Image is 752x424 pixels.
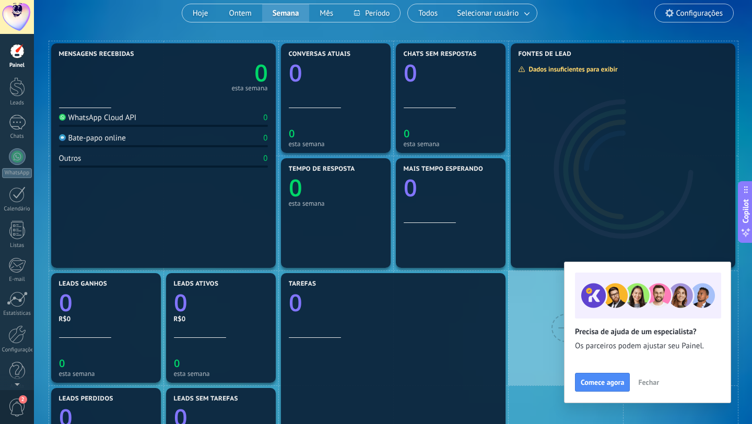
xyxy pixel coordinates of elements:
[59,356,65,370] text: 0
[174,370,268,378] div: esta semana
[174,314,268,323] div: R$0
[59,370,153,378] div: esta semana
[59,114,66,121] img: WhatsApp Cloud API
[404,140,498,148] div: esta semana
[404,172,417,204] text: 0
[218,4,262,22] button: Ontem
[518,65,625,74] div: Dados insuficientes para exibir
[59,154,81,163] div: Outros
[581,379,624,386] span: Comece agora
[2,168,32,178] div: WhatsApp
[174,287,187,319] text: 0
[174,287,268,319] a: 0
[59,287,73,319] text: 0
[59,287,153,319] a: 0
[59,134,66,141] img: Bate-papo online
[163,57,268,89] a: 0
[404,166,484,173] span: Mais tempo esperando
[2,100,32,107] div: Leads
[289,126,295,140] text: 0
[289,140,383,148] div: esta semana
[519,51,572,58] span: Fontes de lead
[59,280,108,288] span: Leads ganhos
[2,242,32,249] div: Listas
[289,280,316,288] span: Tarefas
[455,6,521,20] span: Selecionar usuário
[59,51,134,58] span: Mensagens recebidas
[2,276,32,283] div: E-mail
[174,356,180,370] text: 0
[289,172,302,204] text: 0
[2,62,32,69] div: Painel
[633,374,664,390] button: Fechar
[575,373,630,392] button: Comece agora
[2,310,32,317] div: Estatísticas
[59,395,113,403] span: Leads perdidos
[231,86,267,91] div: esta semana
[404,51,477,58] span: Chats sem respostas
[59,133,126,143] div: Bate-papo online
[19,395,27,404] span: 2
[174,395,238,403] span: Leads sem tarefas
[289,287,302,319] text: 0
[408,4,448,22] button: Todos
[289,51,351,58] span: Conversas atuais
[404,57,417,89] text: 0
[289,57,302,89] text: 0
[289,199,383,207] div: esta semana
[638,379,659,386] span: Fechar
[262,4,310,22] button: Semana
[174,280,219,288] span: Leads ativos
[59,314,153,323] div: R$0
[575,341,720,351] span: Os parceiros podem ajustar seu Painel.
[575,327,720,337] h2: Precisa de ajuda de um especialista?
[289,287,498,319] a: 0
[182,4,219,22] button: Hoje
[741,199,751,223] span: Copilot
[289,166,355,173] span: Tempo de resposta
[254,57,268,89] text: 0
[309,4,344,22] button: Mês
[59,113,137,123] div: WhatsApp Cloud API
[2,206,32,213] div: Calendário
[2,133,32,140] div: Chats
[263,133,267,143] div: 0
[2,347,32,354] div: Configurações
[676,9,723,18] span: Configurações
[344,4,400,22] button: Período
[404,126,409,140] text: 0
[263,113,267,123] div: 0
[448,4,537,22] button: Selecionar usuário
[263,154,267,163] div: 0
